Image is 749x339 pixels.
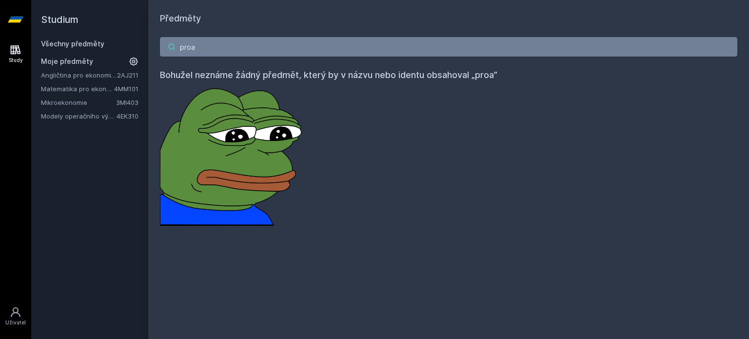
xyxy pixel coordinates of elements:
[160,37,737,57] input: Název nebo ident předmětu…
[160,68,737,82] h4: Bohužel neznáme žádný předmět, který by v názvu nebo identu obsahoval „proa”
[114,85,138,93] a: 4MM101
[160,12,737,25] h1: Předměty
[117,112,138,120] a: 4EK310
[5,319,26,326] div: Uživatel
[41,70,117,80] a: Angličtina pro ekonomická studia 1 (B2/C1)
[2,301,29,331] a: Uživatel
[116,99,138,106] a: 3MI403
[160,82,306,226] img: error_picture.png
[41,111,117,121] a: Modely operačního výzkumu
[41,40,104,48] a: Všechny předměty
[41,98,116,107] a: Mikroekonomie
[41,84,114,94] a: Matematika pro ekonomy
[9,57,23,64] div: Study
[41,57,93,66] span: Moje předměty
[117,71,138,79] a: 2AJ211
[2,39,29,69] a: Study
